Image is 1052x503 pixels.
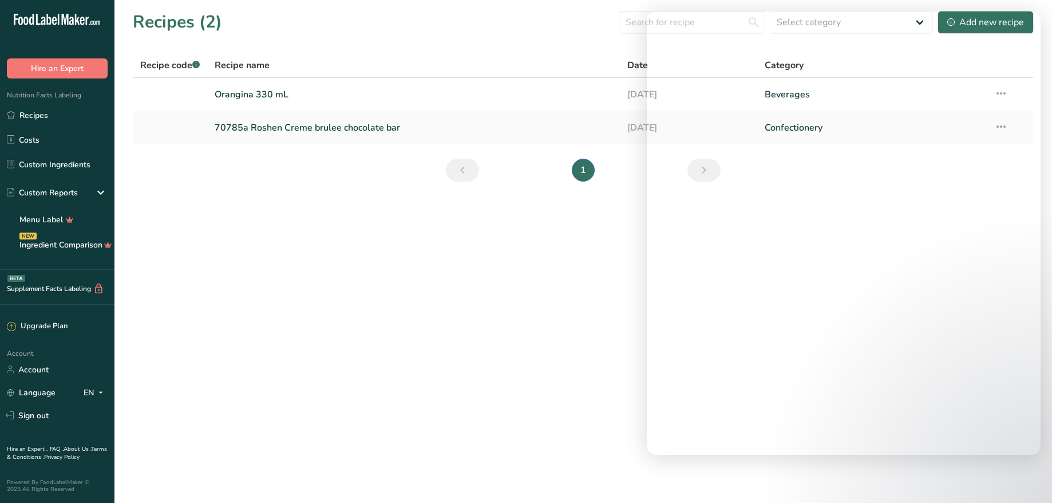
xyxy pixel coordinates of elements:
span: Date [627,58,648,72]
iframe: Intercom live chat [647,11,1041,455]
h1: Recipes (2) [133,9,222,35]
input: Search for recipe [619,11,765,34]
a: Orangina 330 mL [215,82,614,107]
button: Add new recipe [938,11,1034,34]
a: Terms & Conditions . [7,445,107,461]
div: NEW [19,233,37,239]
a: 70785a Roshen Creme brulee chocolate bar [215,116,614,140]
div: Custom Reports [7,187,78,199]
a: FAQ . [50,445,64,453]
a: Privacy Policy [44,453,80,461]
a: [DATE] [627,116,751,140]
a: [DATE] [627,82,751,107]
div: Powered By FoodLabelMaker © 2025 All Rights Reserved [7,479,108,493]
div: BETA [7,275,25,282]
a: Language [7,383,56,403]
span: Recipe name [215,58,270,72]
div: Upgrade Plan [7,321,68,332]
div: EN [84,386,108,399]
button: Hire an Expert [7,58,108,78]
a: Previous page [446,159,479,182]
span: Recipe code [140,59,200,72]
a: About Us . [64,445,91,453]
a: Hire an Expert . [7,445,48,453]
iframe: Intercom live chat [1013,464,1041,492]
